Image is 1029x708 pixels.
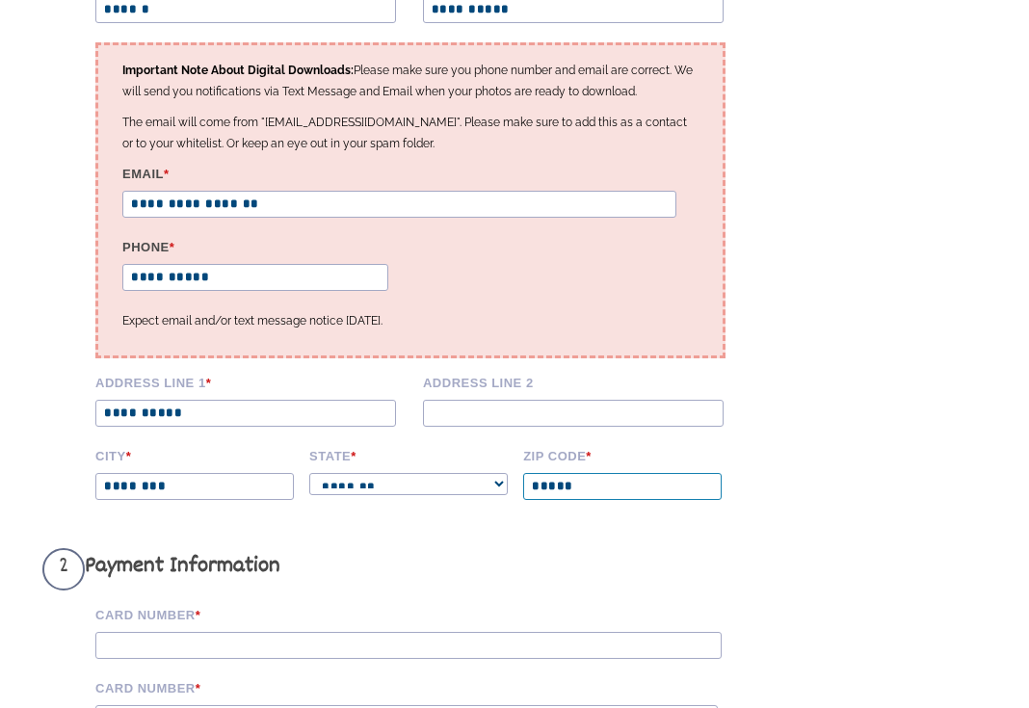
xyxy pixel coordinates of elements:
span: 2 [42,548,85,590]
label: Email [122,164,699,181]
label: Card Number [95,605,751,622]
h3: Payment Information [42,548,751,590]
p: The email will come from "[EMAIL_ADDRESS][DOMAIN_NAME]". Please make sure to add this as a contac... [122,112,699,154]
label: Address Line 1 [95,373,409,390]
label: City [95,446,296,463]
strong: Important Note About Digital Downloads: [122,64,354,77]
label: Card Number [95,678,751,695]
label: State [309,446,510,463]
label: Address Line 2 [423,373,737,390]
label: Zip code [523,446,724,463]
p: Please make sure you phone number and email are correct. We will send you notifications via Text ... [122,60,699,102]
label: Phone [122,237,399,254]
p: Expect email and/or text message notice [DATE]. [122,310,699,331]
